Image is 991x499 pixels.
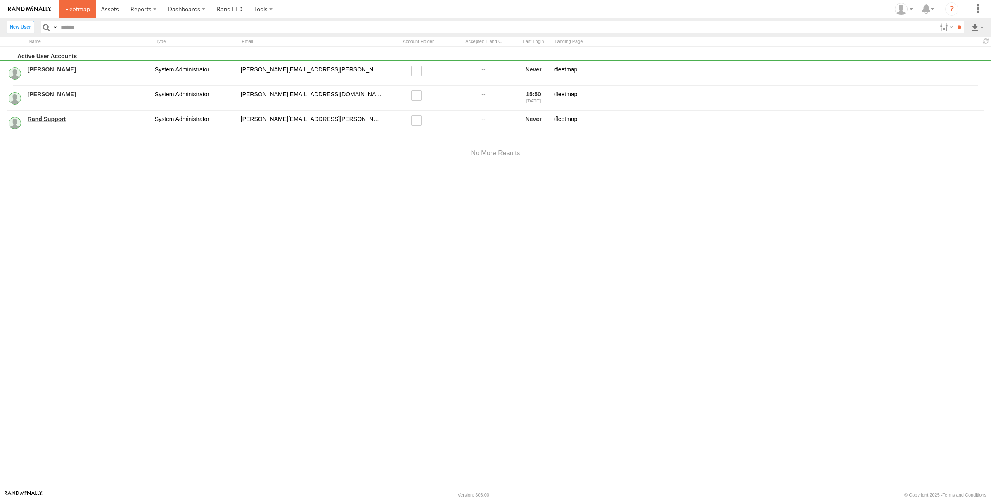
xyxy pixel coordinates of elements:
div: Name [26,38,150,45]
div: 15:50 [DATE] [518,89,549,107]
div: osborne@rand.com [239,114,384,132]
div: Account Holder [387,38,449,45]
a: [PERSON_NAME] [28,66,149,73]
img: rand-logo.svg [8,6,51,12]
a: Visit our Website [5,491,43,499]
div: Last Login [518,38,549,45]
label: Read only [411,90,426,101]
div: brian.sefferino@osborneho.com [239,89,384,107]
div: © Copyright 2025 - [904,492,986,497]
label: Search Filter Options [936,21,954,33]
div: System Administrator [154,64,236,82]
div: fleetmap [552,114,984,132]
a: [PERSON_NAME] [28,90,149,98]
a: Rand Support [28,115,149,123]
div: Landing Page [552,38,978,45]
div: Version: 306.00 [458,492,489,497]
label: Read only [411,66,426,76]
a: Terms and Conditions [943,492,986,497]
div: Type [154,38,236,45]
div: System Administrator [154,89,236,107]
div: Email [239,38,384,45]
label: Create New User [7,21,34,33]
i: ? [945,2,958,16]
div: System Administrator [154,114,236,132]
label: Search Query [52,21,58,33]
div: fleetmap [552,64,984,82]
div: fleetmap [552,89,984,107]
div: Brian Sefferino [892,3,916,15]
span: Refresh [981,38,991,45]
label: Export results as... [970,21,984,33]
label: Read only [411,115,426,126]
div: Has user accepted Terms and Conditions [453,38,514,45]
div: brant.osborne@osborneho.com [239,64,384,82]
